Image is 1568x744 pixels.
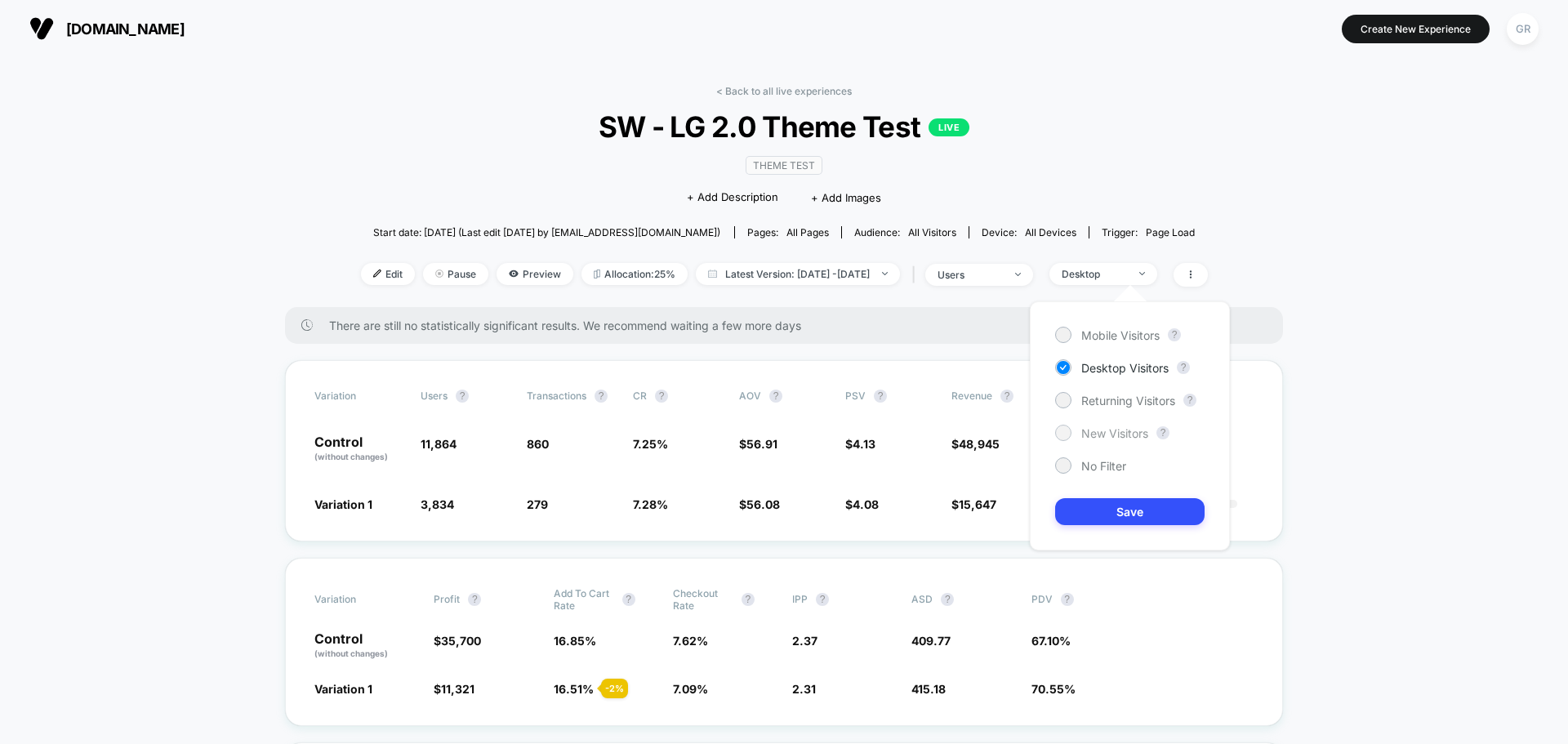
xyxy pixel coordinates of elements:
[421,497,454,511] span: 3,834
[792,682,816,696] span: 2.31
[434,682,474,696] span: $
[696,263,900,285] span: Latest Version: [DATE] - [DATE]
[1081,361,1169,375] span: Desktop Visitors
[527,390,586,402] span: Transactions
[908,263,925,287] span: |
[816,593,829,606] button: ?
[314,682,372,696] span: Variation 1
[739,497,780,511] span: $
[845,437,875,451] span: $
[792,593,808,605] span: IPP
[527,437,549,451] span: 860
[1025,226,1076,238] span: all devices
[633,437,668,451] span: 7.25 %
[468,593,481,606] button: ?
[329,319,1250,332] span: There are still no statistically significant results. We recommend waiting a few more days
[911,593,933,605] span: ASD
[527,497,548,511] span: 279
[1081,459,1126,473] span: No Filter
[423,263,488,285] span: Pause
[361,263,415,285] span: Edit
[845,497,879,511] span: $
[739,390,761,402] span: AOV
[853,437,875,451] span: 4.13
[633,390,647,402] span: CR
[441,634,481,648] span: 35,700
[434,634,481,648] span: $
[434,593,460,605] span: Profit
[929,118,969,136] p: LIVE
[1146,226,1195,238] span: Page Load
[1102,226,1195,238] div: Trigger:
[938,269,1003,281] div: users
[1031,634,1071,648] span: 67.10 %
[786,226,829,238] span: all pages
[911,634,951,648] span: 409.77
[708,270,717,278] img: calendar
[1139,272,1145,275] img: end
[1015,273,1021,276] img: end
[24,16,189,42] button: [DOMAIN_NAME]
[1342,15,1490,43] button: Create New Experience
[1081,394,1175,408] span: Returning Visitors
[655,390,668,403] button: ?
[1031,682,1076,696] span: 70.55 %
[882,272,888,275] img: end
[811,191,881,204] span: + Add Images
[1000,390,1013,403] button: ?
[441,682,474,696] span: 11,321
[853,497,879,511] span: 4.08
[314,452,388,461] span: (without changes)
[1502,12,1543,46] button: GR
[951,390,992,402] span: Revenue
[314,435,404,463] p: Control
[792,634,817,648] span: 2.37
[1062,268,1127,280] div: Desktop
[746,437,777,451] span: 56.91
[673,634,708,648] span: 7.62 %
[622,593,635,606] button: ?
[854,226,956,238] div: Audience:
[1168,328,1181,341] button: ?
[687,189,778,206] span: + Add Description
[1156,426,1169,439] button: ?
[845,390,866,402] span: PSV
[959,497,996,511] span: 15,647
[746,156,822,175] span: Theme Test
[314,587,404,612] span: Variation
[435,270,443,278] img: end
[581,263,688,285] span: Allocation: 25%
[421,390,448,402] span: users
[959,437,1000,451] span: 48,945
[373,270,381,278] img: edit
[739,437,777,451] span: $
[746,497,780,511] span: 56.08
[769,390,782,403] button: ?
[673,682,708,696] span: 7.09 %
[403,109,1165,144] span: SW - LG 2.0 Theme Test
[594,270,600,278] img: rebalance
[1177,361,1190,374] button: ?
[747,226,829,238] div: Pages:
[742,593,755,606] button: ?
[1081,328,1160,342] span: Mobile Visitors
[1061,593,1074,606] button: ?
[908,226,956,238] span: All Visitors
[314,497,372,511] span: Variation 1
[941,593,954,606] button: ?
[29,16,54,41] img: Visually logo
[456,390,469,403] button: ?
[314,632,417,660] p: Control
[314,390,404,403] span: Variation
[373,226,720,238] span: Start date: [DATE] (Last edit [DATE] by [EMAIL_ADDRESS][DOMAIN_NAME])
[554,682,594,696] span: 16.51 %
[874,390,887,403] button: ?
[421,437,457,451] span: 11,864
[1507,13,1539,45] div: GR
[633,497,668,511] span: 7.28 %
[66,20,185,38] span: [DOMAIN_NAME]
[314,648,388,658] span: (without changes)
[554,587,614,612] span: Add To Cart Rate
[1055,498,1205,525] button: Save
[969,226,1089,238] span: Device:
